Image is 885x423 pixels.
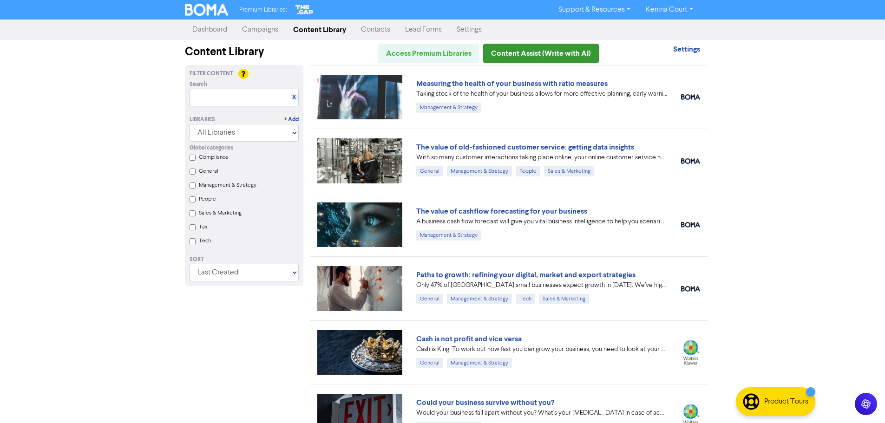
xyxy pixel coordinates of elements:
[416,217,667,227] div: A business cash flow forecast will give you vital business intelligence to help you scenario-plan...
[416,345,667,354] div: Cash is King. To work out how fast you can grow your business, you need to look at your projected...
[416,79,608,88] a: Measuring the health of your business with ratio measures
[199,195,216,203] label: People
[551,2,638,17] a: Support & Resources
[190,116,215,124] div: Libraries
[416,358,443,368] div: General
[416,89,667,99] div: Taking stock of the health of your business allows for more effective planning, early warning abo...
[544,166,594,176] div: Sales & Marketing
[839,378,885,423] iframe: Chat Widget
[449,20,489,39] a: Settings
[681,222,700,228] img: boma_accounting
[199,181,256,189] label: Management & Strategy
[416,103,481,113] div: Management & Strategy
[190,70,299,78] div: Filter Content
[681,340,700,364] img: wolterskluwer
[447,358,512,368] div: Management & Strategy
[416,207,587,216] a: The value of cashflow forecasting for your business
[190,255,299,264] div: Sort
[416,270,636,280] a: Paths to growth: refining your digital, market and export strategies
[416,334,522,344] a: Cash is not profit and vice versa
[235,20,286,39] a: Campaigns
[516,294,535,304] div: Tech
[354,20,398,39] a: Contacts
[416,230,481,241] div: Management & Strategy
[483,44,599,63] a: Content Assist (Write with AI)
[378,44,479,63] a: Access Premium Libraries
[286,20,354,39] a: Content Library
[185,20,235,39] a: Dashboard
[294,4,315,16] img: The Gap
[190,80,207,89] span: Search
[199,167,218,176] label: General
[190,144,299,152] div: Global categories
[416,294,443,304] div: General
[199,237,211,245] label: Tech
[199,153,229,162] label: Compliance
[681,286,700,292] img: boma
[416,408,667,418] div: Would your business fall apart without you? What’s your Plan B in case of accident, illness, or j...
[199,209,242,217] label: Sales & Marketing
[185,44,303,60] div: Content Library
[447,294,512,304] div: Management & Strategy
[681,158,700,164] img: boma
[416,143,634,152] a: The value of old-fashioned customer service: getting data insights
[516,166,540,176] div: People
[398,20,449,39] a: Lead Forms
[416,153,667,163] div: With so many customer interactions taking place online, your online customer service has to be fi...
[638,2,700,17] a: Kenina Court
[673,45,700,54] strong: Settings
[292,94,296,101] a: X
[539,294,589,304] div: Sales & Marketing
[239,7,287,13] span: Premium Libraries:
[199,223,208,231] label: Tax
[185,4,229,16] img: BOMA Logo
[284,116,299,124] a: + Add
[681,94,700,100] img: boma_accounting
[416,280,667,290] div: Only 47% of New Zealand small businesses expect growth in 2025. We’ve highlighted four key ways y...
[447,166,512,176] div: Management & Strategy
[416,398,554,407] a: Could your business survive without you?
[673,46,700,53] a: Settings
[416,166,443,176] div: General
